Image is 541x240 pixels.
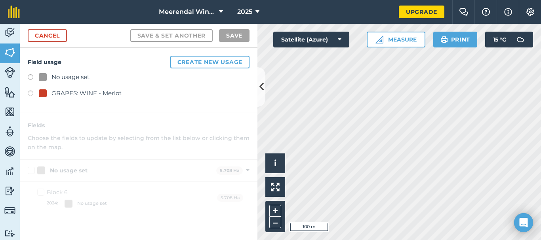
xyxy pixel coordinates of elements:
[485,32,533,47] button: 15 °C
[375,36,383,43] img: Ruler icon
[399,6,444,18] a: Upgrade
[504,7,512,17] img: svg+xml;base64,PHN2ZyB4bWxucz0iaHR0cDovL3d3dy53My5vcmcvMjAwMC9zdmciIHdpZHRoPSIxNyIgaGVpZ2h0PSIxNy...
[4,185,15,197] img: svg+xml;base64,PD94bWwgdmVyc2lvbj0iMS4wIiBlbmNvZGluZz0idXRmLTgiPz4KPCEtLSBHZW5lcmF0b3I6IEFkb2JlIE...
[269,205,281,217] button: +
[4,67,15,78] img: svg+xml;base64,PD94bWwgdmVyc2lvbj0iMS4wIiBlbmNvZGluZz0idXRmLTgiPz4KPCEtLSBHZW5lcmF0b3I6IEFkb2JlIE...
[4,86,15,98] img: svg+xml;base64,PHN2ZyB4bWxucz0iaHR0cDovL3d3dy53My5vcmcvMjAwMC9zdmciIHdpZHRoPSI1NiIgaGVpZ2h0PSI2MC...
[481,8,491,16] img: A question mark icon
[28,29,67,42] a: Cancel
[459,8,469,16] img: Two speech bubbles overlapping with the left bubble in the forefront
[4,47,15,59] img: svg+xml;base64,PHN2ZyB4bWxucz0iaHR0cDovL3d3dy53My5vcmcvMjAwMC9zdmciIHdpZHRoPSI1NiIgaGVpZ2h0PSI2MC...
[4,205,15,216] img: svg+xml;base64,PD94bWwgdmVyc2lvbj0iMS4wIiBlbmNvZGluZz0idXRmLTgiPz4KPCEtLSBHZW5lcmF0b3I6IEFkb2JlIE...
[4,27,15,39] img: svg+xml;base64,PD94bWwgdmVyc2lvbj0iMS4wIiBlbmNvZGluZz0idXRmLTgiPz4KPCEtLSBHZW5lcmF0b3I6IEFkb2JlIE...
[512,32,528,47] img: svg+xml;base64,PD94bWwgdmVyc2lvbj0iMS4wIiBlbmNvZGluZz0idXRmLTgiPz4KPCEtLSBHZW5lcmF0b3I6IEFkb2JlIE...
[159,7,216,17] span: Meerendal Wine Estate
[237,7,252,17] span: 2025
[271,183,280,191] img: Four arrows, one pointing top left, one top right, one bottom right and the last bottom left
[273,32,349,47] button: Satellite (Azure)
[51,72,90,82] div: No usage set
[4,230,15,237] img: svg+xml;base64,PD94bWwgdmVyc2lvbj0iMS4wIiBlbmNvZGluZz0idXRmLTgiPz4KPCEtLSBHZW5lcmF0b3I6IEFkb2JlIE...
[367,32,425,47] button: Measure
[269,217,281,228] button: –
[265,153,285,173] button: i
[433,32,478,47] button: Print
[51,89,122,98] div: GRAPES: WINE - Merlot
[440,35,448,44] img: svg+xml;base64,PHN2ZyB4bWxucz0iaHR0cDovL3d3dy53My5vcmcvMjAwMC9zdmciIHdpZHRoPSIxOSIgaGVpZ2h0PSIyNC...
[4,106,15,118] img: svg+xml;base64,PHN2ZyB4bWxucz0iaHR0cDovL3d3dy53My5vcmcvMjAwMC9zdmciIHdpZHRoPSI1NiIgaGVpZ2h0PSI2MC...
[493,32,506,47] span: 15 ° C
[4,126,15,138] img: svg+xml;base64,PD94bWwgdmVyc2lvbj0iMS4wIiBlbmNvZGluZz0idXRmLTgiPz4KPCEtLSBHZW5lcmF0b3I6IEFkb2JlIE...
[28,56,250,68] h4: Field usage
[4,146,15,157] img: svg+xml;base64,PD94bWwgdmVyc2lvbj0iMS4wIiBlbmNvZGluZz0idXRmLTgiPz4KPCEtLSBHZW5lcmF0b3I6IEFkb2JlIE...
[4,165,15,177] img: svg+xml;base64,PD94bWwgdmVyc2lvbj0iMS4wIiBlbmNvZGluZz0idXRmLTgiPz4KPCEtLSBHZW5lcmF0b3I6IEFkb2JlIE...
[130,29,213,42] button: Save & set another
[526,8,535,16] img: A cog icon
[8,6,20,18] img: fieldmargin Logo
[219,29,250,42] button: Save
[514,213,533,232] div: Open Intercom Messenger
[274,158,276,168] span: i
[170,56,250,68] button: Create new usage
